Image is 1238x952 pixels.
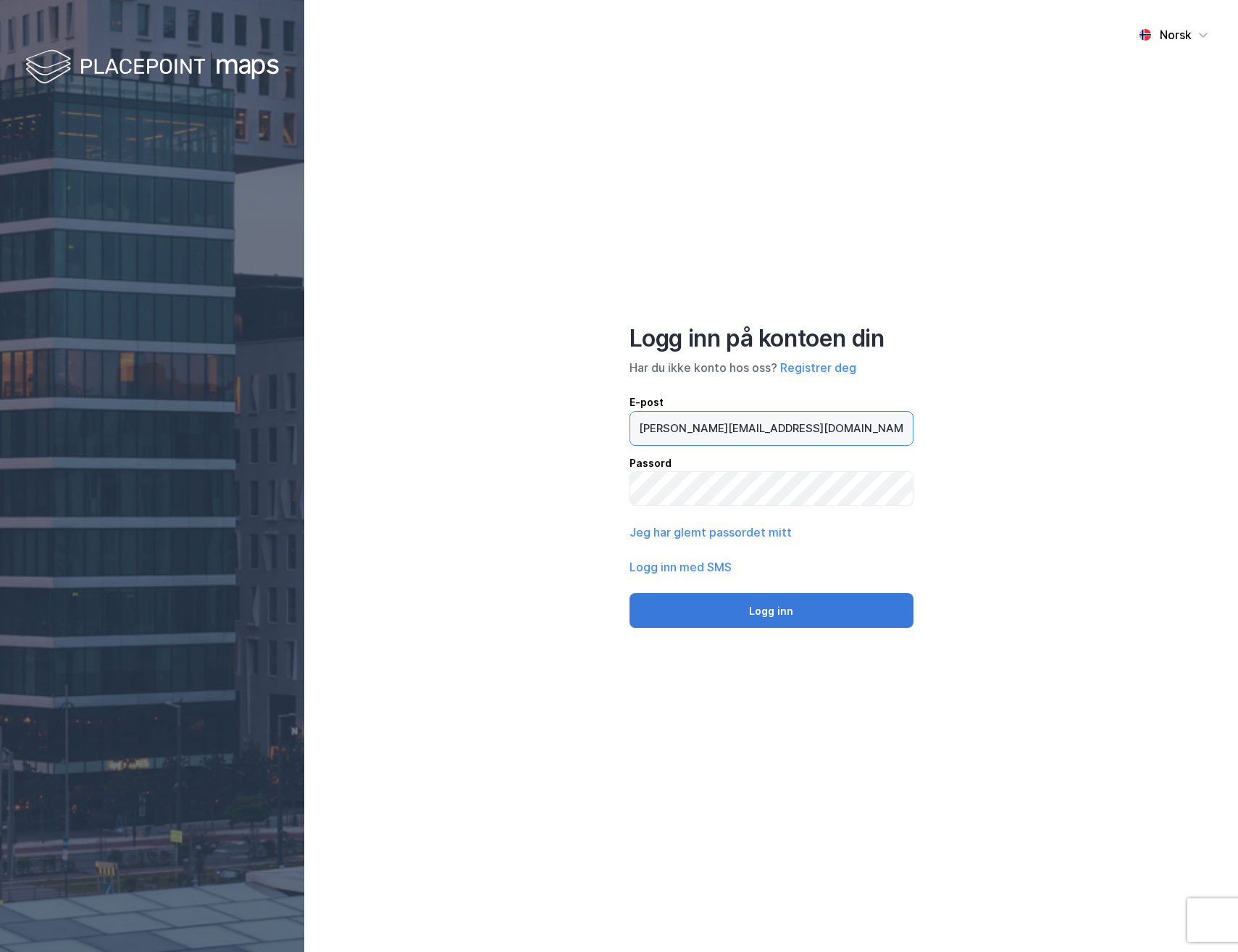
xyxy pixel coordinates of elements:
[630,593,913,628] button: Logg inn
[630,324,913,353] div: Logg inn på kontoen din
[630,558,732,576] button: Logg inn med SMS
[630,359,913,376] div: Har du ikke konto hos oss?
[630,455,913,472] div: Passord
[1166,882,1238,952] iframe: Chat Widget
[1166,882,1238,952] div: Kontrollprogram for chat
[780,359,856,376] button: Registrer deg
[1160,26,1192,44] div: Norsk
[630,523,792,541] button: Jeg har glemt passordet mitt
[25,46,279,89] img: logo-white.f07954bde2210d2a523dddb988cd2aa7.svg
[630,394,913,411] div: E-post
